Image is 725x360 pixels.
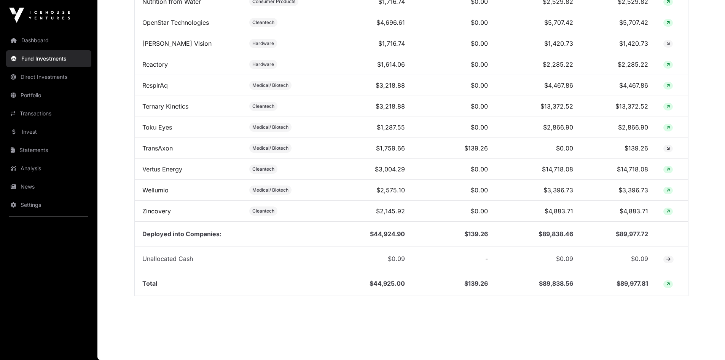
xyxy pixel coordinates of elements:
td: $4,883.71 [581,201,656,222]
td: $139.26 [581,138,656,159]
td: $4,696.61 [323,12,413,33]
span: $0.09 [556,255,573,262]
a: News [6,178,91,195]
td: $2,145.92 [323,201,413,222]
td: $89,977.81 [581,271,656,296]
a: Zincovery [142,207,171,215]
a: Invest [6,123,91,140]
span: Cleantech [252,208,274,214]
td: $2,575.10 [323,180,413,201]
a: Portfolio [6,87,91,104]
td: $139.26 [413,138,496,159]
span: Unallocated Cash [142,255,193,262]
a: Vertus Energy [142,165,182,173]
span: $0.09 [631,255,648,262]
td: $4,467.86 [581,75,656,96]
td: $3,218.88 [323,75,413,96]
td: $0.00 [413,12,496,33]
td: $89,838.46 [496,222,581,246]
a: Ternary Kinetics [142,102,188,110]
td: $0.00 [413,96,496,117]
a: Transactions [6,105,91,122]
td: $1,420.73 [581,33,656,54]
a: Wellumio [142,186,169,194]
td: $44,925.00 [323,271,413,296]
a: Toku Eyes [142,123,172,131]
td: $89,838.56 [496,271,581,296]
a: Analysis [6,160,91,177]
span: Medical/ Biotech [252,187,288,193]
td: $5,707.42 [581,12,656,33]
td: $1,287.55 [323,117,413,138]
td: $89,977.72 [581,222,656,246]
td: $5,707.42 [496,12,581,33]
td: $14,718.08 [581,159,656,180]
span: Cleantech [252,103,274,109]
a: [PERSON_NAME] Vision [142,40,212,47]
td: Deployed into Companies: [135,222,323,246]
td: Total [135,271,323,296]
td: $4,883.71 [496,201,581,222]
a: TransAxon [142,144,173,152]
span: Medical/ Biotech [252,82,288,88]
td: $0.00 [413,54,496,75]
span: Medical/ Biotech [252,145,288,151]
td: $14,718.08 [496,159,581,180]
td: $2,285.22 [496,54,581,75]
td: $0.00 [413,117,496,138]
iframe: Chat Widget [687,323,725,360]
td: $1,716.74 [323,33,413,54]
td: $44,924.90 [323,222,413,246]
td: $0.00 [413,33,496,54]
td: $1,614.06 [323,54,413,75]
a: Dashboard [6,32,91,49]
span: $0.09 [388,255,405,262]
span: Cleantech [252,19,274,26]
a: Direct Investments [6,69,91,85]
td: $2,285.22 [581,54,656,75]
td: $0.00 [413,75,496,96]
td: $3,218.88 [323,96,413,117]
td: $3,396.73 [496,180,581,201]
td: $139.26 [413,222,496,246]
a: OpenStar Technologies [142,19,209,26]
td: $13,372.52 [496,96,581,117]
td: $13,372.52 [581,96,656,117]
td: $3,004.29 [323,159,413,180]
span: Hardware [252,61,274,67]
td: $1,420.73 [496,33,581,54]
td: $4,467.86 [496,75,581,96]
span: Medical/ Biotech [252,124,288,130]
td: $0.00 [413,201,496,222]
a: RespirAq [142,82,168,89]
td: $1,759.66 [323,138,413,159]
td: $2,866.90 [581,117,656,138]
a: Statements [6,142,91,158]
td: $0.00 [496,138,581,159]
a: Fund Investments [6,50,91,67]
a: Settings [6,197,91,213]
td: $0.00 [413,180,496,201]
a: Reactory [142,61,168,68]
td: $2,866.90 [496,117,581,138]
img: Icehouse Ventures Logo [9,8,70,23]
span: Cleantech [252,166,274,172]
td: $3,396.73 [581,180,656,201]
td: $139.26 [413,271,496,296]
span: - [485,255,488,262]
td: $0.00 [413,159,496,180]
span: Hardware [252,40,274,46]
